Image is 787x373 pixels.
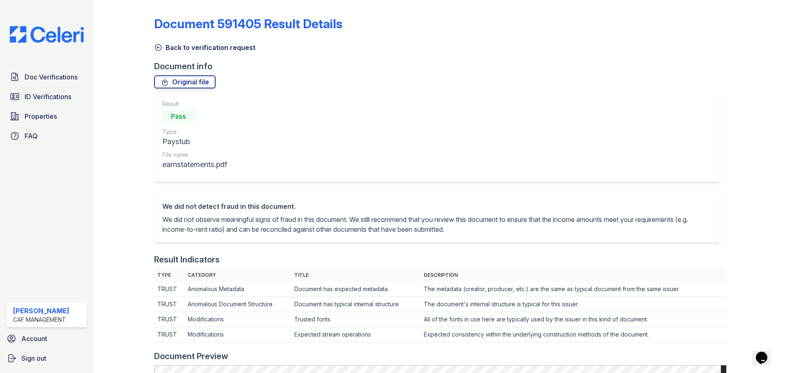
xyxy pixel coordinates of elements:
td: Document has expected metadata [291,282,421,297]
div: Document Preview [154,350,228,362]
span: FAQ [25,131,38,141]
td: Anomalous Document Structure [184,297,291,312]
td: TRUST [154,312,185,327]
td: TRUST [154,327,185,342]
span: Properties [25,111,57,121]
div: We did not detect fraud in this document. [162,201,712,211]
a: ID Verifications [7,88,87,105]
td: Document has typical internal structure [291,297,421,312]
td: The document's internal structure is typical for this issuer. [421,297,726,312]
div: [PERSON_NAME] [13,306,69,316]
span: Doc Verifications [25,72,77,82]
span: Sign out [21,353,46,363]
div: Result [162,100,227,108]
td: Expected stream operations [291,327,421,342]
a: FAQ [7,128,87,144]
iframe: chat widget [753,340,779,365]
div: Type [162,128,227,136]
a: Properties [7,108,87,124]
td: Anomalous Metadata [184,282,291,297]
div: earnstatements.pdf [162,159,227,170]
td: TRUST [154,297,185,312]
td: Expected consistency within the underlying construction methods of the document. [421,327,726,342]
th: Type [154,269,185,282]
a: Account [3,330,90,347]
td: All of the fonts in use here are typically used by the issuer in this kind of document. [421,312,726,327]
th: Category [184,269,291,282]
a: Doc Verifications [7,69,87,85]
div: Paystub [162,136,227,147]
span: ID Verifications [25,92,71,102]
div: File name [162,151,227,159]
div: CAF Management [13,316,69,324]
a: Document 591405 Result Details [154,16,342,31]
img: CE_Logo_Blue-a8612792a0a2168367f1c8372b55b34899dd931a85d93a1a3d3e32e68fde9ad4.png [3,26,90,43]
th: Title [291,269,421,282]
td: Modifications [184,327,291,342]
td: TRUST [154,282,185,297]
th: Description [421,269,726,282]
div: Document info [154,61,726,72]
td: The metadata (creator, producer, etc.) are the same as typical document from the same issuer. [421,282,726,297]
a: Back to verification request [154,43,255,52]
a: Original file [154,75,216,88]
span: Account [21,334,47,344]
p: We did not observe meaningful signs of fraud in this document. We still recommend that you review... [162,215,712,234]
a: Sign out [3,350,90,366]
td: Trusted fonts [291,312,421,327]
td: Modifications [184,312,291,327]
div: Pass [162,110,195,123]
div: Result Indicators [154,254,220,265]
